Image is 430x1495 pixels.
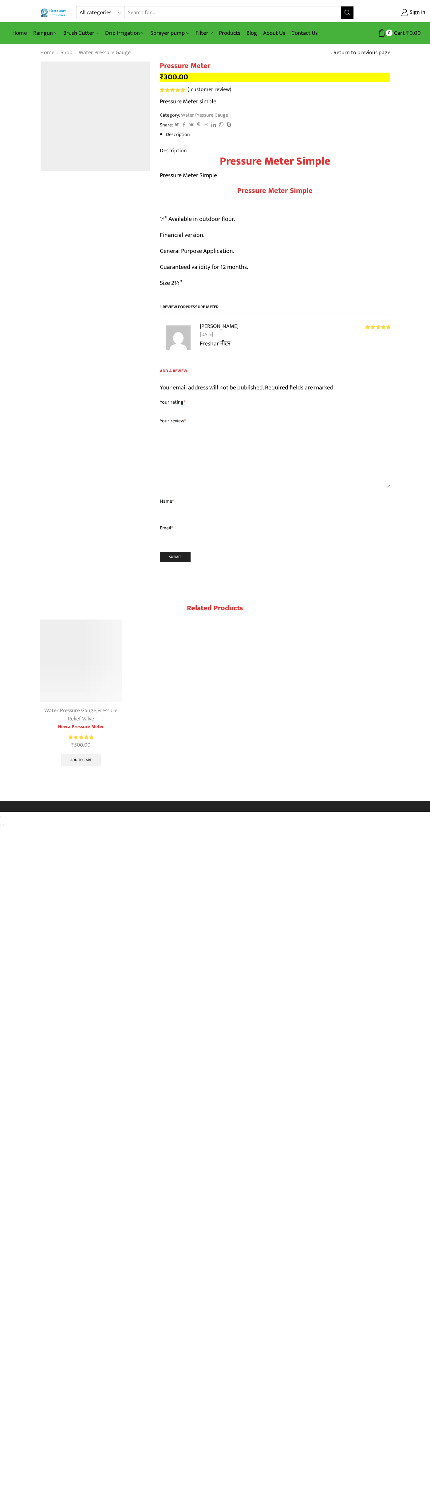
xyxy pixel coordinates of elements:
[220,152,330,170] strong: Pressure Meter Simple
[243,26,260,40] a: Blog
[60,26,102,40] a: Brush Cutter
[78,49,131,57] a: Water Pressure Gauge
[160,497,390,505] label: Name
[160,262,390,272] p: Guaranteed validity for 12 months.
[333,49,390,57] a: Return to previous page
[160,112,228,119] span: Category:
[288,26,321,40] a: Contact Us
[2,824,4,826] button: Next (arrow right)
[200,331,390,339] time: [DATE]
[160,88,185,92] div: Rated 5.00 out of 5
[192,26,216,40] a: Filter
[160,97,390,106] p: Pressure Meter simple
[44,706,96,715] a: Water Pressure Gauge
[216,26,243,40] a: Products
[160,71,164,83] span: ₹
[71,740,90,750] bdi: 500.00
[160,304,390,315] h2: 1 review for
[160,246,390,256] p: General Purpose Application.
[41,62,150,171] img: Water-Pressure-Gauge
[160,122,173,129] span: Share:
[102,26,147,40] a: Drip Irrigation
[386,30,393,36] span: 0
[61,754,101,766] a: Add to cart: “Heera Pressure Meter”
[408,9,425,17] span: Sign in
[160,524,390,532] label: Email
[160,71,188,83] bdi: 300.00
[166,130,190,138] a: Description
[160,146,187,155] a: Description
[71,740,74,750] span: ₹
[180,111,228,119] a: Water Pressure Gauge
[69,734,93,741] span: Rated out of 5
[160,88,186,92] span: 1
[200,339,390,349] p: Freshar मीटर
[200,322,239,331] strong: [PERSON_NAME]
[363,7,425,18] a: Sign in
[160,230,390,240] p: Financial version.
[260,26,288,40] a: About Us
[189,85,191,94] span: 1
[160,399,390,406] label: Your rating
[365,325,390,329] span: Rated out of 5
[40,49,131,57] nav: Breadcrumb
[187,602,243,614] span: Related products
[160,552,191,562] input: Submit
[160,417,390,425] label: Your review
[237,185,313,197] strong: Pressure Meter Simple
[69,734,93,741] div: Rated 5.00 out of 5
[160,170,390,180] p: Pressure Meter Simple
[125,6,341,19] input: Search for...
[40,620,122,702] img: Heera Pressure Meter
[160,214,390,224] p: ¼” Available in outdoor flour.
[60,49,73,57] a: Shop
[40,707,122,723] div: ,
[406,28,409,38] span: ₹
[187,86,231,94] a: (1customer review)
[160,88,185,92] span: Rated out of 5 based on customer rating
[30,26,60,40] a: Raingun
[393,29,405,37] span: Cart
[160,382,333,393] span: Your email address will not be published. Required fields are marked
[360,27,421,39] a: 0 Cart ₹0.00
[365,325,390,329] div: Rated 5 out of 5
[160,368,390,379] span: Add a review
[40,49,55,57] a: Home
[160,278,390,288] p: Size 2½”
[9,26,30,40] a: Home
[341,6,353,19] button: Search button
[147,26,192,40] a: Sprayer pump
[186,303,219,310] span: Pressure Meter
[68,706,118,724] a: Pressure Relief Valve
[406,28,421,38] bdi: 0.00
[160,62,390,70] h1: Pressure Meter
[40,723,122,731] a: Heera Pressure Meter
